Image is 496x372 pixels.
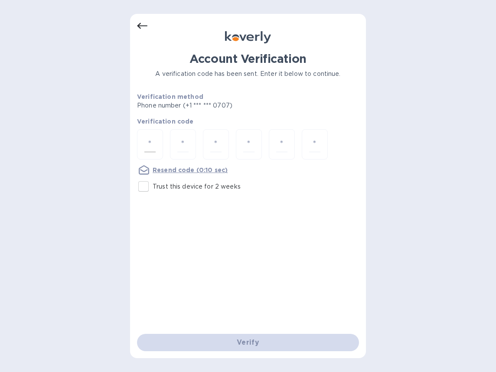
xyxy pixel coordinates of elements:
[137,52,359,66] h1: Account Verification
[137,117,359,126] p: Verification code
[137,93,203,100] b: Verification method
[153,182,241,191] p: Trust this device for 2 weeks
[153,166,228,173] u: Resend code (0:10 sec)
[137,69,359,78] p: A verification code has been sent. Enter it below to continue.
[137,101,299,110] p: Phone number (+1 *** *** 0707)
